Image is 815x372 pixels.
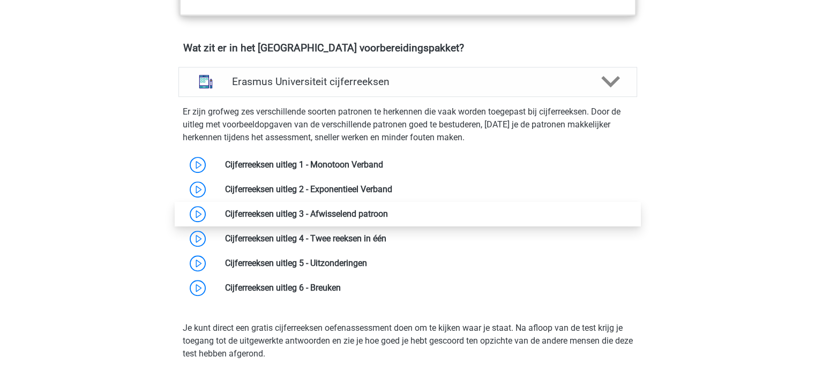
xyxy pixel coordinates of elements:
[183,322,633,360] p: Je kunt direct een gratis cijferreeksen oefenassessment doen om te kijken waar je staat. Na afloo...
[217,208,637,221] div: Cijferreeksen uitleg 3 - Afwisselend patroon
[174,67,641,97] a: cijferreeksen Erasmus Universiteit cijferreeksen
[183,42,632,54] h4: Wat zit er in het [GEOGRAPHIC_DATA] voorbereidingspakket?
[232,75,583,88] h4: Erasmus Universiteit cijferreeksen
[217,183,637,196] div: Cijferreeksen uitleg 2 - Exponentieel Verband
[217,158,637,171] div: Cijferreeksen uitleg 1 - Monotoon Verband
[183,105,633,144] p: Er zijn grofweg zes verschillende soorten patronen te herkennen die vaak worden toegepast bij cij...
[217,232,637,245] div: Cijferreeksen uitleg 4 - Twee reeksen in één
[217,257,637,270] div: Cijferreeksen uitleg 5 - Uitzonderingen
[192,67,220,95] img: cijferreeksen
[217,282,637,294] div: Cijferreeksen uitleg 6 - Breuken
